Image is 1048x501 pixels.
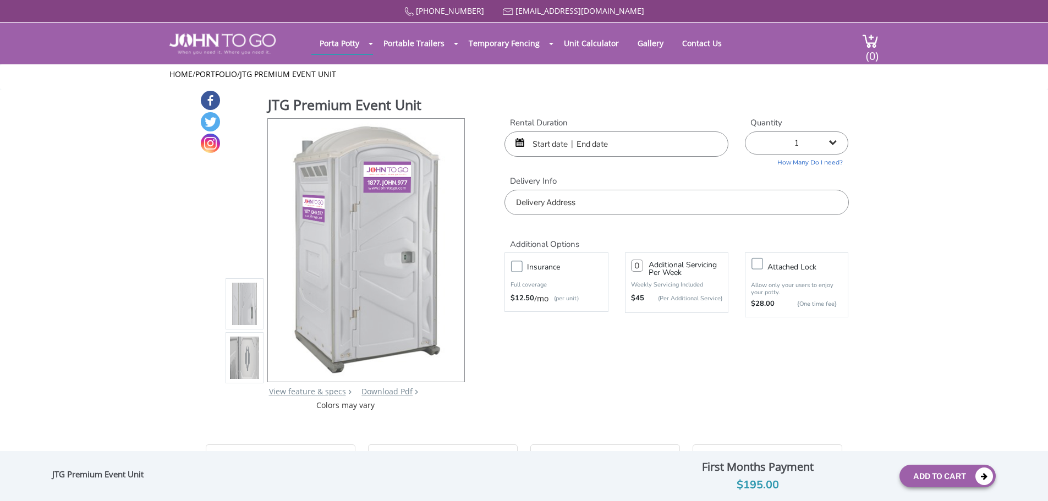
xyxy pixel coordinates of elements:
[52,469,149,483] div: JTG Premium Event Unit
[348,389,352,394] img: right arrow icon
[230,228,260,487] img: Product
[511,279,602,290] p: Full coverage
[415,389,418,394] img: chevron.png
[527,260,613,274] h3: Insurance
[503,8,513,15] img: Mail
[201,134,220,153] a: Instagram
[780,299,837,310] p: {One time fee}
[240,69,336,79] a: JTG Premium Event Unit
[268,95,466,117] h1: JTG Premium Event Unit
[751,282,842,296] p: Allow only your users to enjoy your potty.
[169,34,276,54] img: JOHN to go
[631,260,643,272] input: 0
[283,119,449,378] img: Product
[201,112,220,131] a: Twitter
[269,386,346,397] a: View feature & specs
[644,294,722,302] p: (Per Additional Service)
[504,131,728,157] input: Start date | End date
[511,293,534,304] strong: $12.50
[226,400,466,411] div: Colors may vary
[751,299,775,310] strong: $28.00
[230,174,260,433] img: Product
[311,32,367,54] a: Porta Potty
[511,293,602,304] div: /mo
[460,32,548,54] a: Temporary Fencing
[504,117,728,129] label: Rental Duration
[361,386,413,397] a: Download Pdf
[504,190,848,215] input: Delivery Address
[745,155,848,167] a: How Many Do I need?
[649,261,722,277] h3: Additional Servicing Per Week
[195,69,237,79] a: Portfolio
[201,91,220,110] a: Facebook
[556,32,627,54] a: Unit Calculator
[548,293,579,304] p: (per unit)
[862,34,879,48] img: cart a
[767,260,853,274] h3: Attached lock
[631,280,722,289] p: Weekly Servicing Included
[745,117,848,129] label: Quantity
[169,69,879,80] ul: / /
[631,293,644,304] strong: $45
[375,32,453,54] a: Portable Trailers
[404,7,414,16] img: Call
[515,5,644,16] a: [EMAIL_ADDRESS][DOMAIN_NAME]
[416,5,484,16] a: [PHONE_NUMBER]
[504,226,848,250] h2: Additional Options
[624,476,891,494] div: $195.00
[674,32,730,54] a: Contact Us
[629,32,672,54] a: Gallery
[865,40,879,63] span: (0)
[899,465,996,487] button: Add To Cart
[504,175,848,187] label: Delivery Info
[169,69,193,79] a: Home
[624,458,891,476] div: First Months Payment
